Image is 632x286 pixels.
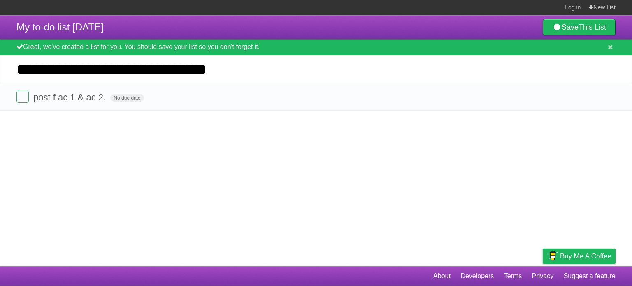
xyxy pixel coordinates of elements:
[564,268,616,284] a: Suggest a feature
[504,268,522,284] a: Terms
[560,249,611,263] span: Buy me a coffee
[460,268,494,284] a: Developers
[547,249,558,263] img: Buy me a coffee
[543,19,616,35] a: SaveThis List
[433,268,451,284] a: About
[16,21,104,33] span: My to-do list [DATE]
[543,249,616,264] a: Buy me a coffee
[110,94,144,102] span: No due date
[33,92,108,102] span: post f ac 1 & ac 2.
[16,91,29,103] label: Done
[532,268,553,284] a: Privacy
[579,23,606,31] b: This List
